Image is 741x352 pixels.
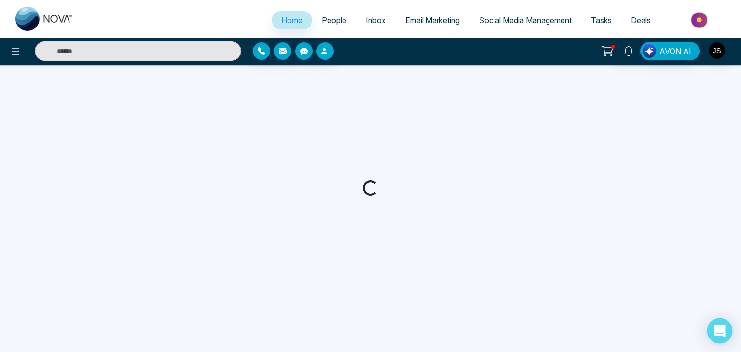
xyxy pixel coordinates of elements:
[707,318,733,344] div: Open Intercom Messenger
[665,9,735,31] img: Market-place.gif
[659,45,691,57] span: AVON AI
[15,7,73,31] img: Nova CRM Logo
[312,11,356,29] a: People
[640,42,700,60] button: AVON AI
[643,44,656,58] img: Lead Flow
[356,11,396,29] a: Inbox
[405,15,460,25] span: Email Marketing
[281,15,302,25] span: Home
[581,11,621,29] a: Tasks
[631,15,651,25] span: Deals
[322,15,346,25] span: People
[366,15,386,25] span: Inbox
[621,11,660,29] a: Deals
[479,15,572,25] span: Social Media Management
[396,11,469,29] a: Email Marketing
[591,15,612,25] span: Tasks
[469,11,581,29] a: Social Media Management
[709,42,725,59] img: User Avatar
[272,11,312,29] a: Home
